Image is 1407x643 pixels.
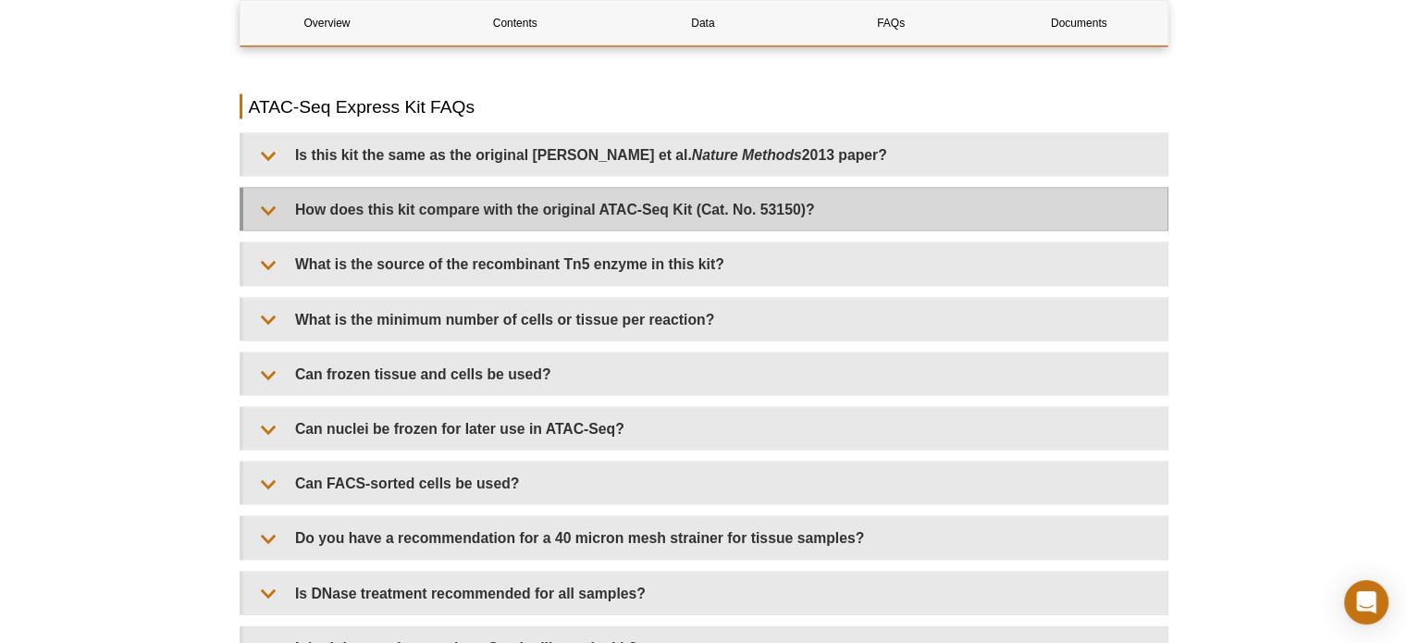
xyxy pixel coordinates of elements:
[992,1,1166,45] a: Documents
[1344,580,1388,624] div: Open Intercom Messenger
[243,243,1167,285] summary: What is the source of the recombinant Tn5 enzyme in this kit?
[243,408,1167,450] summary: Can nuclei be frozen for later use in ATAC-Seq?
[243,189,1167,230] summary: How does this kit compare with the original ATAC-Seq Kit (Cat. No. 53150)?
[241,1,414,45] a: Overview
[692,147,802,163] em: Nature Methods
[240,94,1168,119] h2: ATAC-Seq Express Kit FAQs
[243,517,1167,559] summary: Do you have a recommendation for a 40 micron mesh strainer for tissue samples?
[243,463,1167,504] summary: Can FACS-sorted cells be used?
[243,573,1167,614] summary: Is DNase treatment recommended for all samples?
[243,299,1167,340] summary: What is the minimum number of cells or tissue per reaction?
[616,1,790,45] a: Data
[243,134,1167,176] summary: Is this kit the same as the original [PERSON_NAME] et al.Nature Methods2013 paper?
[243,353,1167,395] summary: Can frozen tissue and cells be used?
[428,1,602,45] a: Contents
[804,1,978,45] a: FAQs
